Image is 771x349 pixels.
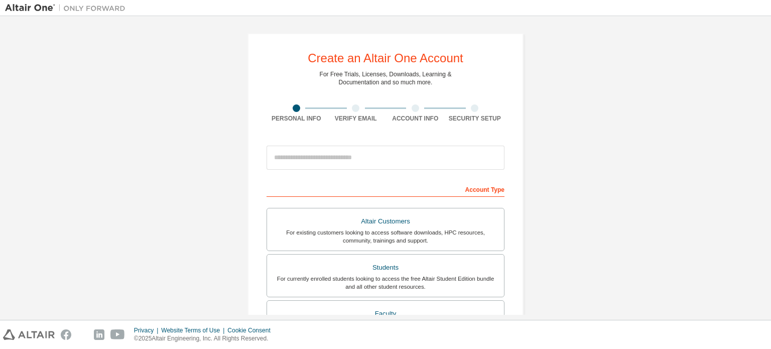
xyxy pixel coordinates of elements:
div: Altair Customers [273,214,498,228]
div: Privacy [134,326,161,334]
div: Website Terms of Use [161,326,227,334]
div: Security Setup [445,114,505,123]
div: Faculty [273,307,498,321]
div: Verify Email [326,114,386,123]
div: For existing customers looking to access software downloads, HPC resources, community, trainings ... [273,228,498,245]
div: Cookie Consent [227,326,276,334]
div: For currently enrolled students looking to access the free Altair Student Edition bundle and all ... [273,275,498,291]
img: altair_logo.svg [3,329,55,340]
div: Personal Info [267,114,326,123]
p: © 2025 Altair Engineering, Inc. All Rights Reserved. [134,334,277,343]
div: Account Type [267,181,504,197]
div: Account Info [385,114,445,123]
div: Create an Altair One Account [308,52,463,64]
img: linkedin.svg [94,329,104,340]
img: youtube.svg [110,329,125,340]
div: Students [273,261,498,275]
div: For Free Trials, Licenses, Downloads, Learning & Documentation and so much more. [320,70,452,86]
img: facebook.svg [61,329,71,340]
img: Altair One [5,3,131,13]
